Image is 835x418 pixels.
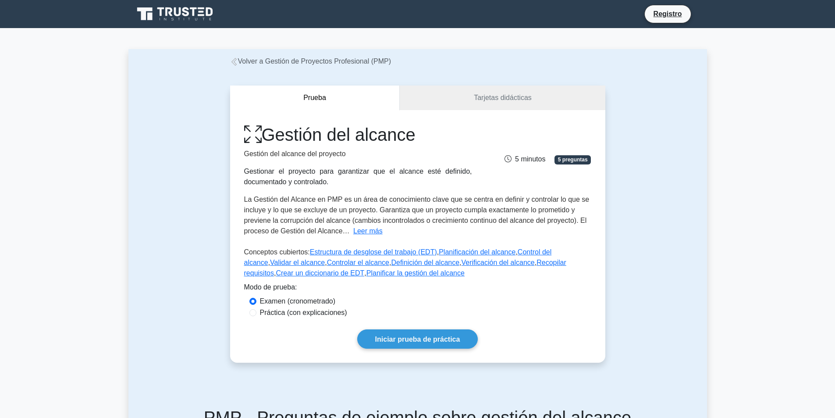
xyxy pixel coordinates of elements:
[391,259,459,266] a: Definición del alcance
[375,336,460,343] font: Iniciar prueba de práctica
[439,248,515,256] a: Planificación del alcance
[474,94,532,101] font: Tarjetas didácticas
[437,248,439,256] font: ,
[515,248,517,256] font: ,
[270,259,325,266] a: Validar el alcance
[244,283,297,291] font: Modo de prueba:
[654,10,682,18] font: Registro
[244,168,472,186] font: Gestionar el proyecto para garantizar que el alcance esté definido, documentado y controlado.
[648,8,687,19] a: Registro
[230,57,391,65] a: Volver a Gestión de Proyectos Profesional (PMP)
[244,150,346,157] font: Gestión del alcance del proyecto
[389,259,391,266] font: ,
[325,259,327,266] font: ,
[366,269,465,277] a: Planificar la gestión del alcance
[459,259,461,266] font: ,
[310,248,437,256] a: Estructura de desglose del trabajo (EDT)
[276,269,364,277] a: Crear un diccionario de EDT
[364,269,366,277] font: ,
[262,125,416,144] font: Gestión del alcance
[357,329,478,348] a: Iniciar prueba de práctica
[327,259,389,266] a: Controlar el alcance
[260,309,347,316] font: Práctica (con explicaciones)
[268,259,270,266] font: ,
[353,226,383,236] button: Leer más
[260,297,336,305] font: Examen (cronometrado)
[462,259,535,266] a: Verificación del alcance
[303,94,326,101] font: Prueba
[244,248,310,256] font: Conceptos cubiertos:
[238,57,391,65] font: Volver a Gestión de Proyectos Profesional (PMP)
[274,269,276,277] font: ,
[244,196,590,235] font: La Gestión del Alcance en PMP es un área de conocimiento clave que se centra en definir y control...
[535,259,537,266] font: ,
[515,155,545,163] font: 5 minutos
[558,157,588,163] font: 5 preguntas
[353,227,383,235] font: Leer más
